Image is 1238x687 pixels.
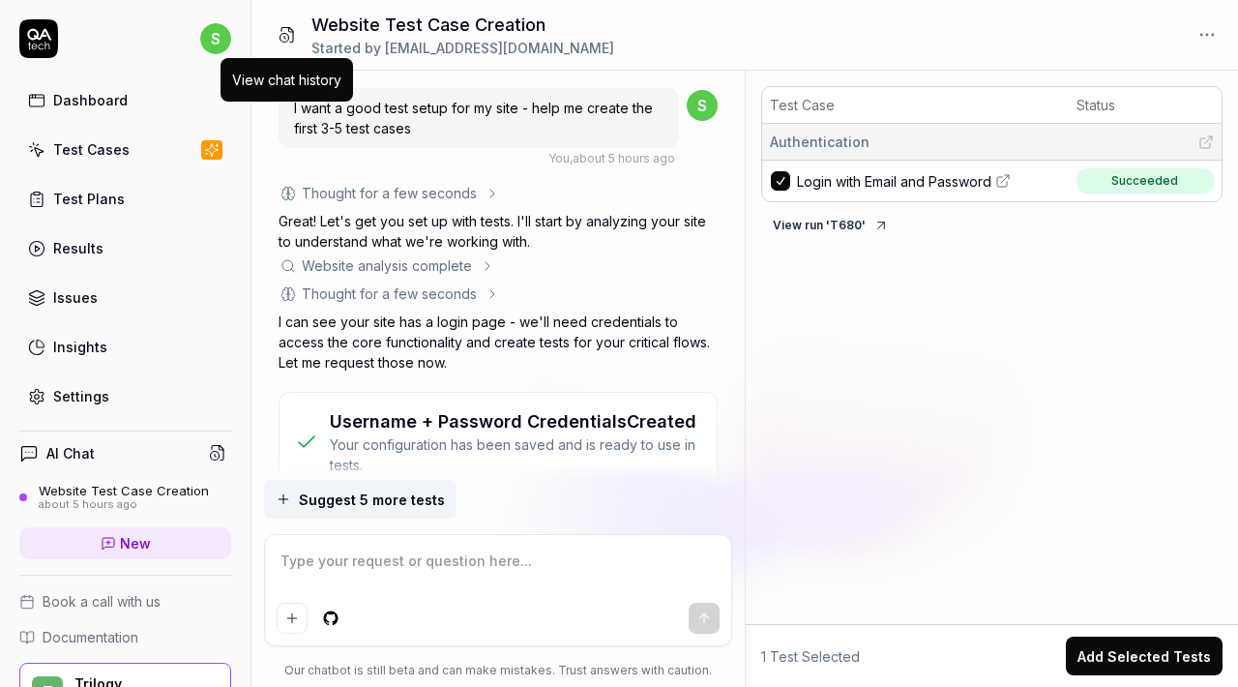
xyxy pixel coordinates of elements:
span: Login with Email and Password [797,171,991,192]
div: Started by [311,38,614,58]
span: [EMAIL_ADDRESS][DOMAIN_NAME] [385,40,614,56]
button: s [200,19,231,58]
p: Great! Let's get you set up with tests. I'll start by analyzing your site to understand what we'r... [279,211,718,252]
div: Succeeded [1111,172,1178,190]
div: Website Test Case Creation [39,483,209,498]
h4: AI Chat [46,443,95,463]
div: Test Cases [53,139,130,160]
p: I can see your site has a login page - we'll need credentials to access the core functionality an... [279,312,718,373]
div: Insights [53,337,107,357]
span: You [548,151,570,165]
a: Test Cases [19,131,231,168]
div: View chat history [232,70,341,90]
span: Book a call with us [43,591,161,612]
a: Documentation [19,627,231,647]
div: Website analysis complete [302,255,472,276]
div: about 5 hours ago [39,498,209,512]
h1: Website Test Case Creation [311,12,614,38]
div: Settings [53,386,109,406]
div: Results [53,238,103,258]
a: New [19,527,231,559]
div: Thought for a few seconds [302,183,477,203]
span: New [120,533,151,553]
span: I want a good test setup for my site - help me create the first 3-5 test cases [294,100,653,136]
div: Our chatbot is still beta and can make mistakes. Trust answers with caution. [264,662,733,679]
span: Documentation [43,627,138,647]
a: Dashboard [19,81,231,119]
button: View run 'T680' [761,210,900,241]
span: s [200,23,231,54]
a: Settings [19,377,231,415]
h3: Username + Password Credentials Created [330,408,701,434]
a: Insights [19,328,231,366]
div: Dashboard [53,90,128,110]
div: Test Plans [53,189,125,209]
th: Status [1069,87,1222,124]
div: Issues [53,287,98,308]
a: Website Test Case Creationabout 5 hours ago [19,483,231,512]
p: Your configuration has been saved and is ready to use in tests. [330,434,701,475]
button: Suggest 5 more tests [264,480,457,519]
span: 1 Test Selected [761,646,860,667]
th: Test Case [762,87,1069,124]
button: Add attachment [277,603,308,634]
span: Suggest 5 more tests [299,490,445,510]
span: Authentication [770,132,870,152]
a: Issues [19,279,231,316]
button: Add Selected Tests [1066,637,1223,675]
a: Test Plans [19,180,231,218]
div: , about 5 hours ago [548,150,675,167]
a: Results [19,229,231,267]
a: Book a call with us [19,591,231,612]
a: Login with Email and Password [797,171,1064,192]
a: View run 'T680' [761,214,900,233]
span: s [687,90,718,121]
div: Thought for a few seconds [302,284,477,304]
